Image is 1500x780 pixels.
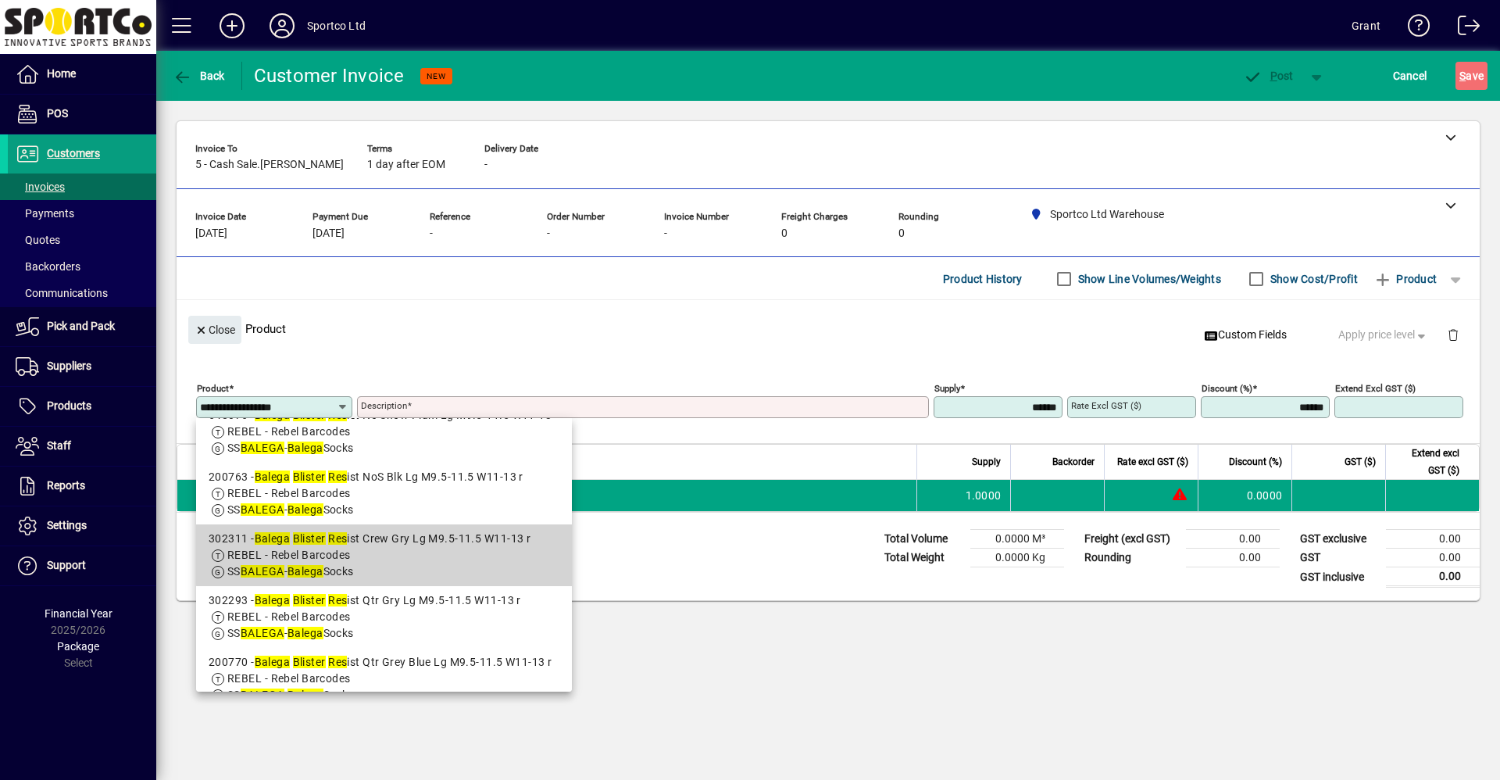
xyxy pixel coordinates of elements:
[1446,3,1480,54] a: Logout
[1338,327,1429,343] span: Apply price level
[196,524,572,586] mat-option: 302311 - Balega Blister Resist Crew Gry Lg M9.5-11.5 W11-13 r
[8,280,156,306] a: Communications
[227,627,354,639] span: SS - Socks
[257,12,307,40] button: Profile
[197,383,229,394] mat-label: Product
[241,565,284,578] em: BALEGA
[227,442,354,454] span: SS - Socks
[1396,3,1430,54] a: Knowledge Base
[8,95,156,134] a: POS
[1459,70,1466,82] span: S
[169,62,229,90] button: Back
[1270,70,1277,82] span: P
[196,648,572,710] mat-option: 200770 - Balega Blister Resist Qtr Grey Blue Lg M9.5-11.5 W11-13 r
[16,181,65,193] span: Invoices
[255,471,291,483] em: Balega
[1292,567,1386,587] td: GST inclusive
[241,689,284,701] em: BALEGA
[47,107,68,120] span: POS
[943,267,1023,292] span: Product History
[877,549,970,567] td: Total Weight
[195,159,344,171] span: 5 - Cash Sale.[PERSON_NAME]
[227,549,351,561] span: REBEL - Rebel Barcodes
[361,400,407,411] mat-label: Description
[287,689,323,701] em: Balega
[255,594,291,606] em: Balega
[970,549,1064,567] td: 0.0000 Kg
[16,234,60,246] span: Quotes
[173,70,225,82] span: Back
[47,399,91,412] span: Products
[1204,327,1287,343] span: Custom Fields
[255,656,291,668] em: Balega
[57,640,99,653] span: Package
[1455,62,1487,90] button: Save
[8,253,156,280] a: Backorders
[937,265,1029,293] button: Product History
[1386,567,1480,587] td: 0.00
[293,656,326,668] em: Blister
[287,627,323,639] em: Balega
[1198,321,1293,349] button: Custom Fields
[877,530,970,549] td: Total Volume
[8,427,156,466] a: Staff
[1117,453,1188,471] span: Rate excl GST ($)
[8,227,156,253] a: Quotes
[287,442,323,454] em: Balega
[1077,530,1186,549] td: Freight (excl GST)
[184,322,245,336] app-page-header-button: Close
[254,63,405,88] div: Customer Invoice
[293,594,326,606] em: Blister
[241,442,284,454] em: BALEGA
[1229,453,1282,471] span: Discount (%)
[16,260,80,273] span: Backorders
[196,463,572,524] mat-option: 200763 - Balega Blister Resist NoS Blk Lg M9.5-11.5 W11-13 r
[47,479,85,492] span: Reports
[1395,445,1459,479] span: Extend excl GST ($)
[1292,549,1386,567] td: GST
[227,487,351,499] span: REBEL - Rebel Barcodes
[328,594,347,606] em: Res
[227,610,351,623] span: REBEL - Rebel Barcodes
[1393,63,1427,88] span: Cancel
[1186,549,1280,567] td: 0.00
[1071,400,1141,411] mat-label: Rate excl GST ($)
[227,565,354,578] span: SS - Socks
[177,300,1480,357] div: Product
[1389,62,1431,90] button: Cancel
[1386,549,1480,567] td: 0.00
[209,469,559,485] div: 200763 - ist NoS Blk Lg M9.5-11.5 W11-13 r
[47,439,71,452] span: Staff
[8,174,156,200] a: Invoices
[484,159,487,171] span: -
[328,532,347,545] em: Res
[970,530,1064,549] td: 0.0000 M³
[966,488,1002,503] span: 1.0000
[287,565,323,578] em: Balega
[1434,327,1472,342] app-page-header-button: Delete
[898,227,905,240] span: 0
[45,607,112,620] span: Financial Year
[209,531,559,547] div: 302311 - ist Crew Gry Lg M9.5-11.5 W11-13 r
[427,71,446,81] span: NEW
[47,67,76,80] span: Home
[8,467,156,506] a: Reports
[934,383,960,394] mat-label: Supply
[47,320,115,332] span: Pick and Pack
[1198,480,1291,511] td: 0.0000
[1235,62,1302,90] button: Post
[1335,383,1416,394] mat-label: Extend excl GST ($)
[367,159,445,171] span: 1 day after EOM
[47,360,91,372] span: Suppliers
[1332,321,1435,349] button: Apply price level
[1434,316,1472,353] button: Delete
[664,227,667,240] span: -
[1186,530,1280,549] td: 0.00
[1243,70,1294,82] span: ost
[8,347,156,386] a: Suppliers
[8,200,156,227] a: Payments
[195,317,235,343] span: Close
[241,503,284,516] em: BALEGA
[227,425,351,438] span: REBEL - Rebel Barcodes
[16,207,74,220] span: Payments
